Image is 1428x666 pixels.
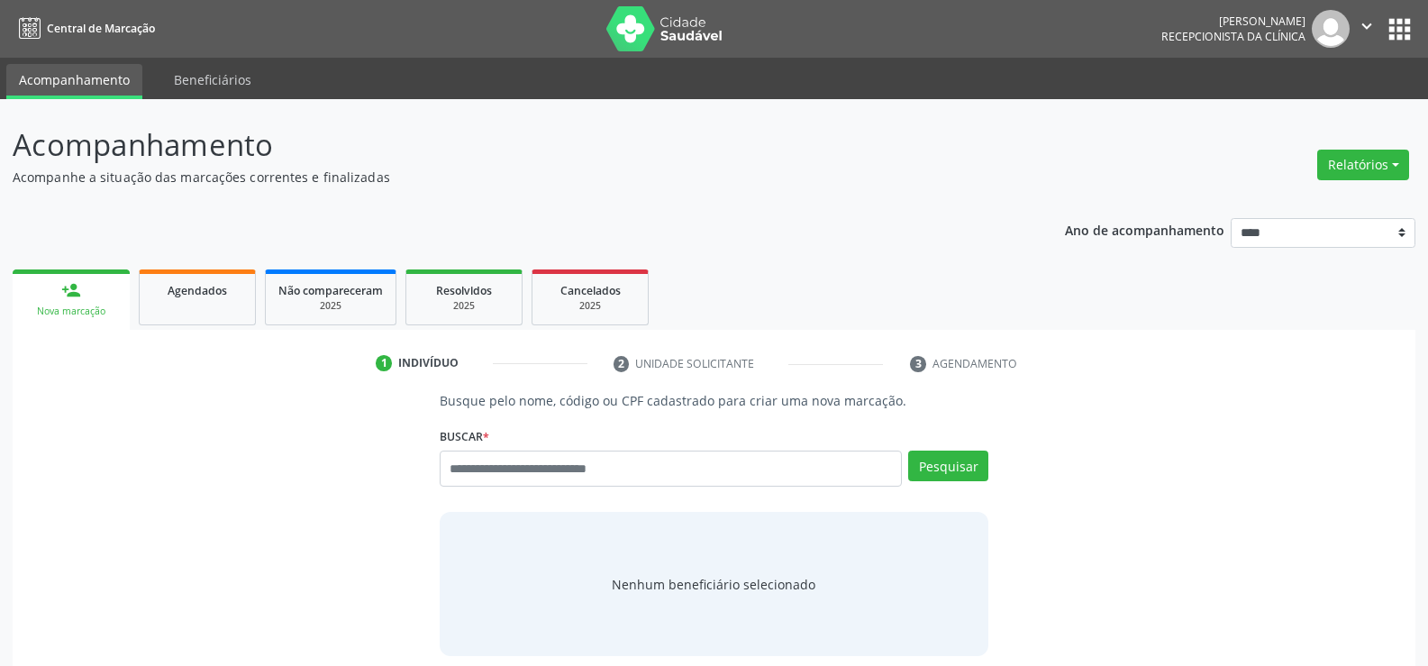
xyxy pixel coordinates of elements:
[1357,16,1377,36] i: 
[13,14,155,43] a: Central de Marcação
[13,123,995,168] p: Acompanhamento
[1317,150,1409,180] button: Relatórios
[161,64,264,96] a: Beneficiários
[278,283,383,298] span: Não compareceram
[1161,29,1305,44] span: Recepcionista da clínica
[6,64,142,99] a: Acompanhamento
[419,299,509,313] div: 2025
[1161,14,1305,29] div: [PERSON_NAME]
[1384,14,1415,45] button: apps
[25,305,117,318] div: Nova marcação
[13,168,995,187] p: Acompanhe a situação das marcações correntes e finalizadas
[1312,10,1350,48] img: img
[440,391,988,410] p: Busque pelo nome, código ou CPF cadastrado para criar uma nova marcação.
[61,280,81,300] div: person_add
[1065,218,1224,241] p: Ano de acompanhamento
[168,283,227,298] span: Agendados
[908,451,988,481] button: Pesquisar
[398,355,459,371] div: Indivíduo
[1350,10,1384,48] button: 
[436,283,492,298] span: Resolvidos
[278,299,383,313] div: 2025
[560,283,621,298] span: Cancelados
[612,575,815,594] span: Nenhum beneficiário selecionado
[545,299,635,313] div: 2025
[47,21,155,36] span: Central de Marcação
[440,423,489,451] label: Buscar
[376,355,392,371] div: 1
